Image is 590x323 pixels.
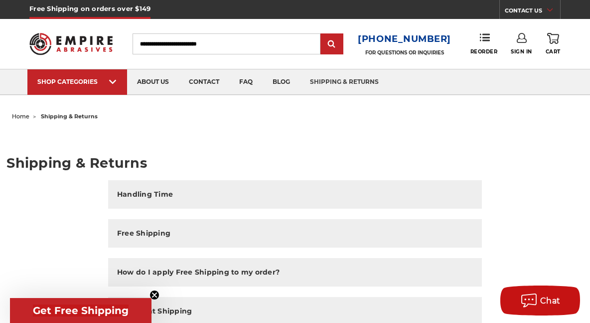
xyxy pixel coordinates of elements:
h2: Free Shipping [117,228,170,239]
button: How do I apply Free Shipping to my order? [108,258,482,287]
span: Chat [540,296,561,306]
p: FOR QUESTIONS OR INQUIRIES [358,49,451,56]
input: Submit [322,34,342,54]
a: shipping & returns [300,69,389,95]
button: Free Shipping [108,219,482,248]
span: Reorder [470,48,498,55]
a: [PHONE_NUMBER] [358,32,451,46]
a: Reorder [470,33,498,54]
div: SHOP CATEGORIES [37,78,117,85]
a: home [12,113,29,120]
h1: Shipping & Returns [6,156,583,170]
span: Sign In [511,48,532,55]
img: Empire Abrasives [29,27,113,60]
h2: Handling Time [117,189,173,200]
button: Close teaser [149,290,159,300]
span: shipping & returns [41,113,98,120]
a: about us [127,69,179,95]
div: Get Free ShippingClose teaser [10,298,151,323]
a: faq [229,69,263,95]
a: CONTACT US [505,5,560,19]
button: Chat [500,286,580,316]
span: Get Free Shipping [33,305,129,317]
h2: How do I apply Free Shipping to my order? [117,267,280,278]
a: contact [179,69,229,95]
span: Cart [546,48,561,55]
a: Cart [546,33,561,55]
button: Handling Time [108,180,482,209]
h2: Overnight Shipping [117,306,192,317]
a: blog [263,69,300,95]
